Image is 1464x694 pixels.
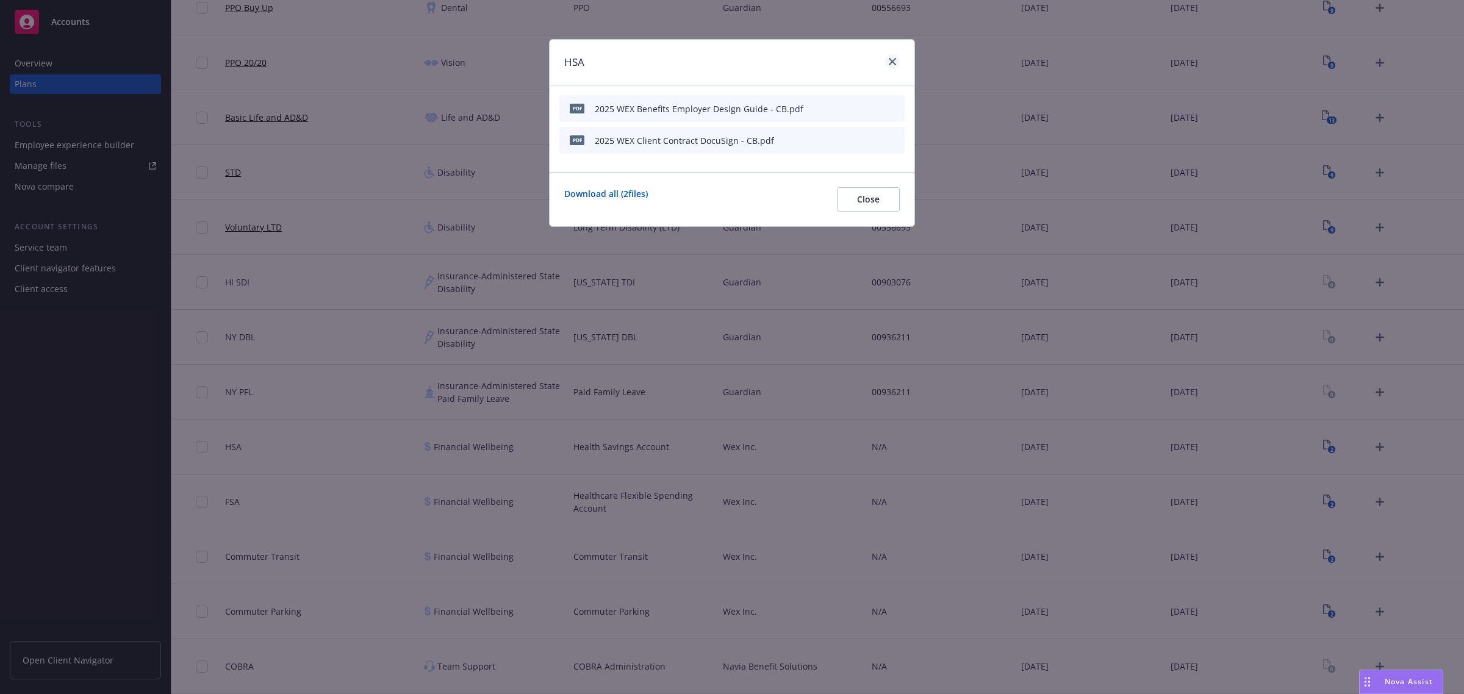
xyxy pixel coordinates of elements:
button: Nova Assist [1359,670,1443,694]
h1: HSA [564,54,584,70]
button: archive file [890,134,900,147]
button: archive file [890,102,900,115]
div: 2025 WEX Client Contract DocuSign - CB.pdf [595,134,774,147]
button: preview file [869,102,880,115]
span: pdf [570,135,584,145]
button: Close [837,187,900,212]
a: close [885,54,900,69]
div: Drag to move [1360,670,1375,693]
button: preview file [869,134,880,147]
div: 2025 WEX Benefits Employer Design Guide - CB.pdf [595,102,803,115]
button: download file [850,134,859,147]
button: download file [850,102,859,115]
span: pdf [570,104,584,113]
a: Download all ( 2 files) [564,187,648,212]
span: Nova Assist [1385,676,1433,687]
span: Close [857,193,880,205]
